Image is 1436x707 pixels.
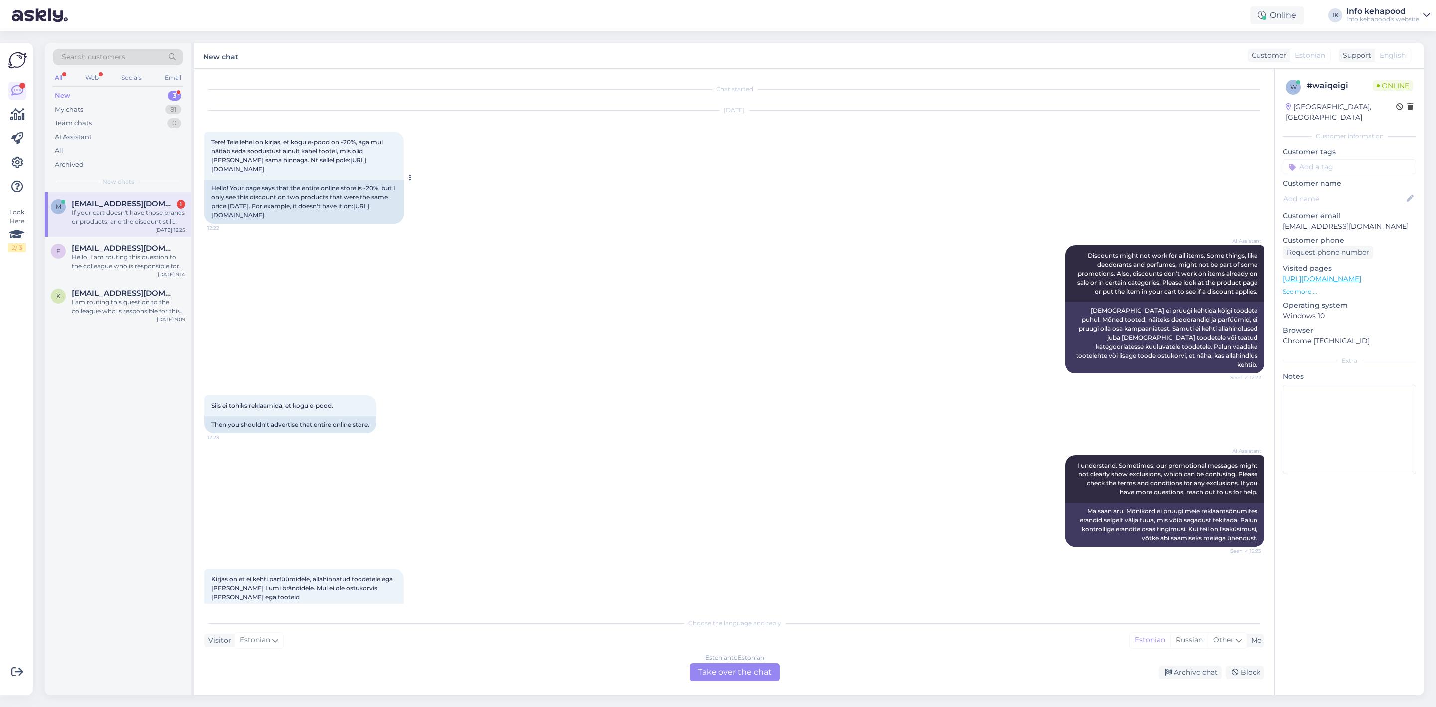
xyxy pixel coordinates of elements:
[165,105,181,115] div: 81
[1283,263,1416,274] p: Visited pages
[1290,83,1297,91] span: w
[204,416,376,433] div: Then you shouldn't advertise that entire online store.
[1295,50,1325,61] span: Estonian
[1283,221,1416,232] p: [EMAIL_ADDRESS][DOMAIN_NAME]
[1283,300,1416,311] p: Operating system
[690,663,780,681] div: Take over the chat
[240,635,270,646] span: Estonian
[1250,6,1304,24] div: Online
[1077,252,1259,295] span: Discounts might not work for all items. Some things, like deodorants and perfumes, might not be p...
[1346,7,1430,23] a: Info kehapoodInfo kehapood's website
[55,118,92,128] div: Team chats
[1283,311,1416,321] p: Windows 10
[53,71,64,84] div: All
[8,208,26,252] div: Look Here
[204,180,404,224] div: Hello! Your page says that the entire online store is -20%, but I only see this discount on two p...
[1283,287,1416,296] p: See more ...
[55,160,84,170] div: Archived
[1373,80,1413,91] span: Online
[157,316,185,323] div: [DATE] 9:09
[1283,274,1361,283] a: [URL][DOMAIN_NAME]
[1248,50,1286,61] div: Customer
[1226,666,1264,679] div: Block
[55,105,83,115] div: My chats
[705,653,764,662] div: Estonian to Estonian
[1224,237,1261,245] span: AI Assistant
[1346,7,1419,15] div: Info kehapood
[204,106,1264,115] div: [DATE]
[204,85,1264,94] div: Chat started
[204,619,1264,628] div: Choose the language and reply
[207,224,245,232] span: 12:22
[1159,666,1222,679] div: Archive chat
[72,244,176,253] span: flowerindex@gmail.com
[1224,374,1261,381] span: Seen ✓ 12:22
[72,298,185,316] div: I am routing this question to the colleague who is responsible for this topic. The reply might ta...
[167,118,181,128] div: 0
[1339,50,1371,61] div: Support
[1213,635,1234,644] span: Other
[1307,80,1373,92] div: # waiqeigi
[72,289,176,298] span: keili.lind45@gmail.com
[1283,132,1416,141] div: Customer information
[1224,547,1261,555] span: Seen ✓ 12:23
[56,292,61,300] span: k
[211,138,384,173] span: Tere! Teie lehel on kirjas, et kogu e-pood on -20%, aga mul näitab seda soodustust ainult kahel t...
[1130,633,1170,648] div: Estonian
[119,71,144,84] div: Socials
[203,49,238,62] label: New chat
[155,226,185,234] div: [DATE] 12:25
[1283,246,1373,259] div: Request phone number
[72,208,185,226] div: If your cart doesn't have those brands or products, and the discount still isn't working, there m...
[1283,193,1405,204] input: Add name
[55,132,92,142] div: AI Assistant
[62,52,125,62] span: Search customers
[56,247,60,255] span: f
[1170,633,1208,648] div: Russian
[8,243,26,252] div: 2 / 3
[163,71,183,84] div: Email
[1224,447,1261,455] span: AI Assistant
[1286,102,1396,123] div: [GEOGRAPHIC_DATA], [GEOGRAPHIC_DATA]
[1283,325,1416,336] p: Browser
[1077,462,1259,496] span: I understand. Sometimes, our promotional messages might not clearly show exclusions, which can be...
[1283,211,1416,221] p: Customer email
[102,177,134,186] span: New chats
[1283,371,1416,382] p: Notes
[72,253,185,271] div: Hello, I am routing this question to the colleague who is responsible for this topic. The reply m...
[211,402,333,409] span: Siis ei tohiks reklaamida, et kogu e-pood.
[168,91,181,101] div: 3
[1283,336,1416,346] p: Chrome [TECHNICAL_ID]
[8,51,27,70] img: Askly Logo
[204,635,231,646] div: Visitor
[158,271,185,278] div: [DATE] 9:14
[1065,503,1264,547] div: Ma saan aru. Mõnikord ei pruugi meie reklaamsõnumites erandid selgelt välja tuua, mis võib segadu...
[177,200,185,209] div: 1
[1346,15,1419,23] div: Info kehapood's website
[1065,302,1264,373] div: [DEMOGRAPHIC_DATA] ei pruugi kehtida kõigi toodete puhul. Mõned tooted, näiteks deodorandid ja pa...
[83,71,101,84] div: Web
[1380,50,1406,61] span: English
[1283,356,1416,365] div: Extra
[55,146,63,156] div: All
[1283,178,1416,189] p: Customer name
[207,434,245,441] span: 12:23
[1283,236,1416,246] p: Customer phone
[1328,8,1342,22] div: IK
[1247,635,1261,646] div: Me
[55,91,70,101] div: New
[1283,147,1416,157] p: Customer tags
[1283,159,1416,174] input: Add a tag
[56,203,61,210] span: m
[211,575,394,601] span: Kirjas on et ei kehti parfüümidele, allahinnatud toodetele ega [PERSON_NAME] Lumi brändidele. Mul...
[72,199,176,208] span: merily.remma@gmail.com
